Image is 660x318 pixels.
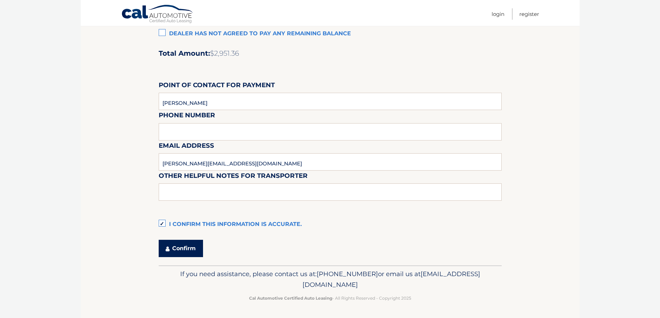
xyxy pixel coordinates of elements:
[159,171,308,183] label: Other helpful notes for transporter
[159,80,275,93] label: Point of Contact for Payment
[159,27,502,41] label: Dealer has not agreed to pay any remaining balance
[159,218,502,231] label: I confirm this information is accurate.
[159,140,214,153] label: Email Address
[519,8,539,20] a: Register
[492,8,504,20] a: Login
[210,49,239,57] span: $2,951.36
[317,270,378,278] span: [PHONE_NUMBER]
[163,269,497,291] p: If you need assistance, please contact us at: or email us at
[159,240,203,257] button: Confirm
[121,4,194,25] a: Cal Automotive
[159,49,502,58] h2: Total Amount:
[249,296,332,301] strong: Cal Automotive Certified Auto Leasing
[163,294,497,302] p: - All Rights Reserved - Copyright 2025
